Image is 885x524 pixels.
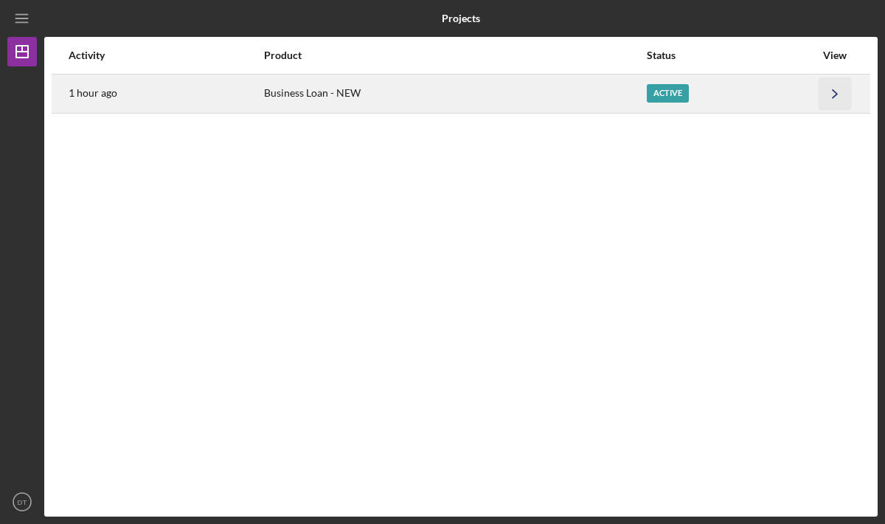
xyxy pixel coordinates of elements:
div: Activity [69,49,263,61]
div: Product [264,49,645,61]
div: Status [647,49,815,61]
button: DT [7,487,37,517]
div: Business Loan - NEW [264,75,645,112]
div: View [816,49,853,61]
time: 2025-09-16 16:34 [69,87,117,99]
div: Active [647,84,689,103]
text: DT [18,498,27,506]
b: Projects [442,13,480,24]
